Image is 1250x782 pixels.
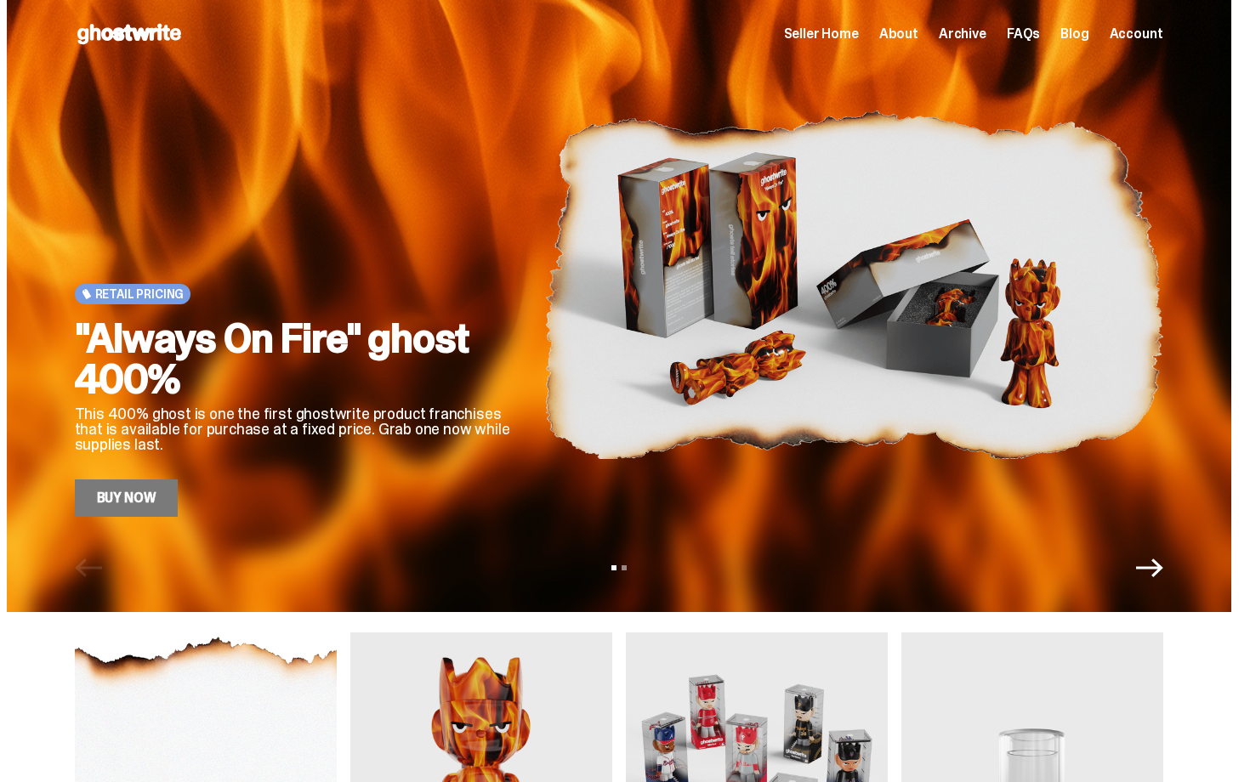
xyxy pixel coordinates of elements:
[879,27,918,41] a: About
[784,27,859,41] a: Seller Home
[1110,27,1163,41] a: Account
[75,318,517,399] h2: "Always On Fire" ghost 400%
[1060,27,1088,41] a: Blog
[75,479,179,517] a: Buy Now
[95,287,185,301] span: Retail Pricing
[622,565,627,570] button: View slide 2
[611,565,616,570] button: View slide 1
[1136,554,1163,581] button: Next
[1007,27,1040,41] a: FAQs
[939,27,986,41] a: Archive
[75,406,517,452] p: This 400% ghost is one the first ghostwrite product franchises that is available for purchase at ...
[544,53,1163,517] img: "Always On Fire" ghost 400%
